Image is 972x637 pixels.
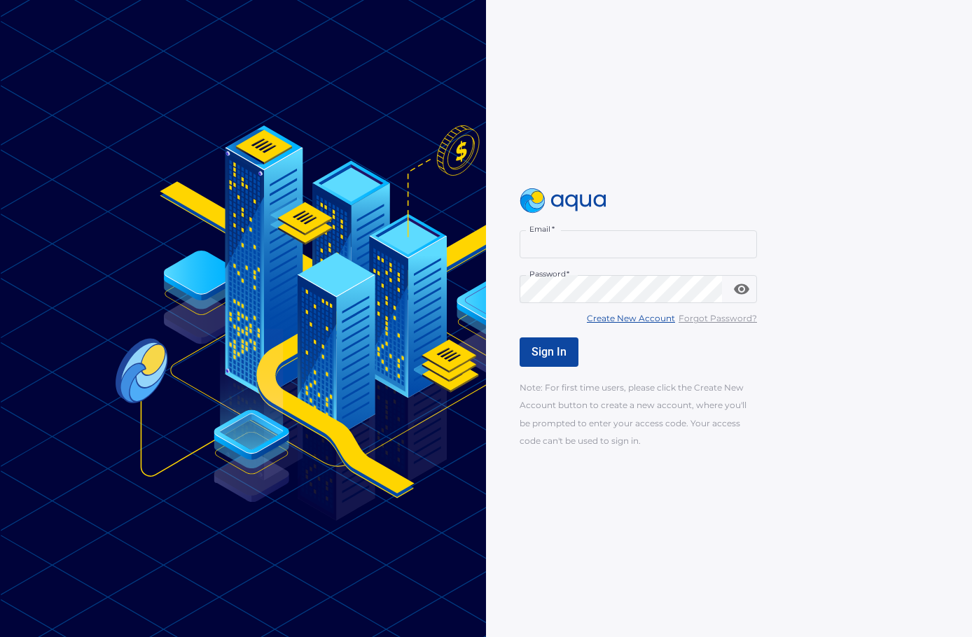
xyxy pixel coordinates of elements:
[728,275,756,303] button: toggle password visibility
[587,313,675,323] u: Create New Account
[520,188,606,213] img: logo
[529,269,569,279] label: Password
[529,224,555,234] label: Email
[520,337,578,367] button: Sign In
[520,382,747,445] span: Note: For first time users, please click the Create New Account button to create a new account, w...
[532,345,567,358] span: Sign In
[679,313,757,323] u: Forgot Password?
